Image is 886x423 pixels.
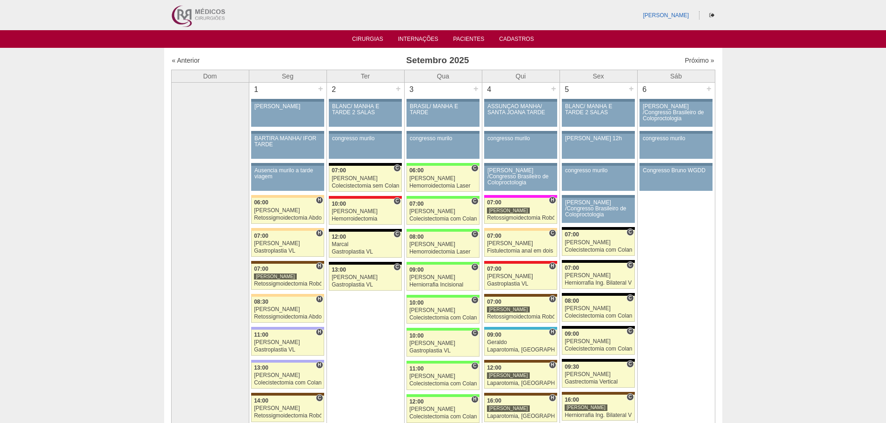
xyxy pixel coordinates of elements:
[565,404,607,411] div: [PERSON_NAME]
[409,299,424,306] span: 10:00
[484,198,557,224] a: H 07:00 [PERSON_NAME] Retossigmoidectomia Robótica
[484,360,557,363] div: Key: Santa Joana
[254,347,321,353] div: Gastroplastia VL
[254,306,321,312] div: [PERSON_NAME]
[332,104,399,116] div: BLANC/ MANHÃ E TARDE 2 SALAS
[549,394,556,402] span: Hospital
[332,249,399,255] div: Gastroplastia VL
[484,264,557,290] a: H 07:00 [PERSON_NAME] Gastroplastia VL
[409,216,477,222] div: Colecistectomia com Colangiografia VL
[562,293,634,296] div: Key: Blanc
[409,414,477,420] div: Colecistectomia com Colangiografia VL
[254,413,321,419] div: Retossigmoidectomia Robótica
[487,136,554,142] div: congresso murilo
[499,36,534,45] a: Cadastros
[254,136,321,148] div: BARTIRA MANHÃ/ IFOR TARDE
[406,331,479,357] a: C 10:00 [PERSON_NAME] Gastroplastia VL
[549,328,556,336] span: Hospital
[471,230,478,238] span: Consultório
[254,339,321,345] div: [PERSON_NAME]
[487,168,554,186] div: [PERSON_NAME] /Congresso Brasileiro de Coloproctologia
[329,131,401,134] div: Key: Aviso
[565,298,579,304] span: 08:00
[626,294,633,302] span: Consultório
[562,359,634,362] div: Key: Blanc
[394,83,402,95] div: +
[409,365,424,372] span: 11:00
[251,228,324,231] div: Key: Bartira
[565,338,632,345] div: [PERSON_NAME]
[484,102,557,127] a: ASSUNÇÃO MANHÃ/ SANTA JOANA TARDE
[254,273,297,280] div: [PERSON_NAME]
[329,229,401,232] div: Key: Blanc
[251,134,324,159] a: BARTIRA MANHÃ/ IFOR TARDE
[487,339,554,345] div: Geraldo
[409,201,424,207] span: 07:00
[406,199,479,225] a: C 07:00 [PERSON_NAME] Colecistectomia com Colangiografia VL
[565,397,579,403] span: 16:00
[254,104,321,110] div: [PERSON_NAME]
[254,248,321,254] div: Gastroplastia VL
[332,282,399,288] div: Gastroplastia VL
[640,134,712,159] a: congresso murilo
[410,104,476,116] div: BRASIL/ MANHÃ E TARDE
[251,393,324,396] div: Key: Santa Joana
[406,134,479,159] a: congresso murilo
[406,229,479,232] div: Key: Brasil
[251,166,324,191] a: Ausencia murilo a tarde viagem
[626,228,633,236] span: Consultório
[549,361,556,369] span: Hospital
[332,216,399,222] div: Hemorroidectomia
[332,274,399,280] div: [PERSON_NAME]
[406,196,479,199] div: Key: Brasil
[406,102,479,127] a: BRASIL/ MANHÃ E TARDE
[487,199,501,206] span: 07:00
[562,362,634,388] a: C 09:30 [PERSON_NAME] Gastrectomia Vertical
[560,70,637,82] th: Sex
[484,166,557,191] a: [PERSON_NAME] /Congresso Brasileiro de Coloproctologia
[409,381,477,387] div: Colecistectomia com Colangiografia VL
[329,232,401,258] a: C 12:00 Marcal Gastroplastia VL
[562,163,634,166] div: Key: Aviso
[565,412,632,418] div: Herniorrafia Ing. Bilateral VL
[409,267,424,273] span: 09:00
[254,299,268,305] span: 08:30
[640,99,712,102] div: Key: Aviso
[487,380,554,386] div: Laparotomia, [GEOGRAPHIC_DATA], Drenagem, Bridas
[640,166,712,191] a: Congresso Bruno WGDD
[249,70,326,82] th: Seg
[471,362,478,370] span: Consultório
[409,241,477,247] div: [PERSON_NAME]
[487,241,554,247] div: [PERSON_NAME]
[251,198,324,224] a: H 06:00 [PERSON_NAME] Retossigmoidectomia Abdominal VL
[487,248,554,254] div: Fistulectomia anal em dois tempos
[643,12,689,19] a: [PERSON_NAME]
[254,364,268,371] span: 13:00
[565,231,579,238] span: 07:00
[316,394,323,402] span: Consultório
[352,36,383,45] a: Cirurgias
[254,372,321,378] div: [PERSON_NAME]
[172,57,200,64] a: « Anterior
[332,208,399,215] div: [PERSON_NAME]
[487,207,530,214] div: [PERSON_NAME]
[254,241,321,247] div: [PERSON_NAME]
[562,134,634,159] a: [PERSON_NAME] 12h
[329,134,401,159] a: congresso murilo
[472,83,480,95] div: +
[254,314,321,320] div: Retossigmoidectomia Abdominal VL
[329,196,401,199] div: Key: Assunção
[562,230,634,256] a: C 07:00 [PERSON_NAME] Colecistectomia com Colangiografia VL
[562,392,634,395] div: Key: Santa Joana
[171,70,249,82] th: Dom
[487,332,501,338] span: 09:00
[487,215,554,221] div: Retossigmoidectomia Robótica
[484,228,557,231] div: Key: Bartira
[565,247,632,253] div: Colecistectomia com Colangiografia VL
[484,261,557,264] div: Key: Assunção
[487,314,554,320] div: Retossigmoidectomia Robótica
[565,104,632,116] div: BLANC/ MANHÃ E TARDE 2 SALAS
[251,363,324,389] a: H 13:00 [PERSON_NAME] Colecistectomia com Colangiografia VL
[393,230,400,238] span: Consultório
[254,405,321,411] div: [PERSON_NAME]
